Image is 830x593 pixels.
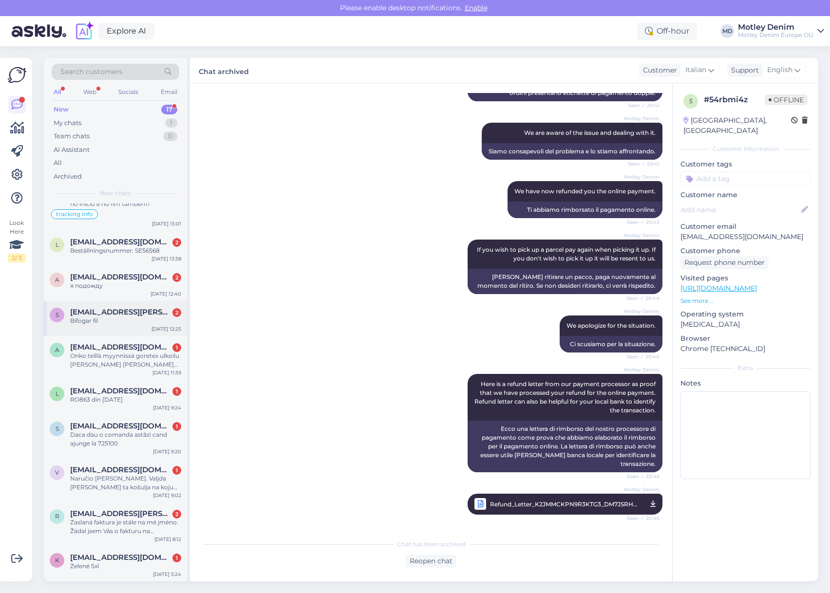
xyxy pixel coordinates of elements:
div: Off-hour [637,22,697,40]
div: AI Assistant [54,145,90,155]
div: я подожду [70,281,181,290]
span: Seen ✓ 20:44 [623,295,660,302]
div: 2 [172,510,181,519]
span: ahs.voutilainen@gmail.com [70,343,171,352]
div: Bifogar fil [70,316,181,325]
span: Here is a refund letter from our payment processor as proof that we have processed your refund fo... [474,380,657,414]
span: 5 [689,97,693,105]
span: Seen ✓ 20:46 [623,473,660,480]
span: a [55,276,59,283]
span: larsjohan1985@gmail.com [70,238,171,246]
div: Onko teillä myynnissä goretex ulkoilu [PERSON_NAME] [PERSON_NAME] 4xl tai 5xl [70,352,181,369]
a: Motley DenimMotley Denim Europe OÜ [738,23,824,39]
div: All [54,158,62,168]
div: 1 [172,466,181,475]
span: Motley Denim [623,308,660,315]
span: We are aware of the issue and dealing with it. [524,129,656,136]
span: Sosetutza@yahoo.com [70,422,171,430]
div: RO863 din [DATE] [70,395,181,404]
div: [DATE] 15:01 [152,220,181,227]
span: English [767,65,792,75]
span: We apologize for the situation. [566,322,656,329]
div: # 54rbmi4z [704,94,765,106]
span: l [56,390,59,397]
span: kapecka69@gmail.com [70,553,171,562]
div: Support [727,65,759,75]
a: Motley DenimRefund_Letter_K2JMMCKPN9R3KTG3_DM7JSRHJ46D249R9.pdfSeen ✓ 20:46 [468,494,662,515]
div: 2 / 3 [8,254,25,262]
p: Customer name [680,190,811,200]
span: Enable [462,3,490,12]
a: [URL][DOMAIN_NAME] [680,284,757,293]
p: See more ... [680,296,811,305]
div: 2 [172,238,181,247]
span: Motley Denim [623,486,660,493]
span: Seen ✓ 20:46 [623,512,660,524]
span: Motley Denim [623,115,660,122]
div: [DATE] 9:20 [153,448,181,455]
div: Customer information [680,145,811,153]
span: Seen ✓ 20:41 [623,102,660,109]
span: Refund_Letter_K2JMMCKPN9R3KTG3_DM7JSRHJ46D249R9.pdf [490,498,640,510]
span: We have now refunded you the online payment. [514,187,656,195]
span: svante.hjorth@gmail.com [70,308,171,316]
div: 1 [172,422,181,431]
span: tracking info [56,211,93,217]
div: Customer [639,65,677,75]
div: 0 [163,131,177,141]
div: New [54,105,69,114]
label: Chat archived [199,64,249,77]
div: Daca dau o comanda astăzi cand ajunge la 725100 [70,430,181,448]
p: Visited pages [680,273,811,283]
div: [DATE] 11:39 [152,369,181,376]
span: Search customers [60,67,122,77]
div: Zaslaná faktura je stále na mé jméno. Žádal jsem Vás o fakturu na společnost [PERSON_NAME] Habry ... [70,518,181,536]
div: Motley Denim Europe OÜ [738,31,813,39]
div: Look Here [8,219,25,262]
div: [DATE] 5:24 [153,571,181,578]
div: [PERSON_NAME] ritirare un pacco, paga nuovamente al momento del ritiro. Se non desideri ritirarlo... [468,269,662,294]
div: My chats [54,118,81,128]
span: Motley Denim [623,366,660,373]
div: Reopen chat [406,555,456,568]
span: Chat has been archived [397,540,466,549]
input: Add name [681,204,799,215]
input: Add a tag [680,171,811,186]
div: 2 [172,308,181,317]
span: If you wish to pick up a parcel pay again when picking it up. If you don't wish to pick it up it ... [477,246,657,262]
span: v [55,469,59,476]
span: s [56,311,59,318]
span: Offline [765,94,808,105]
span: Seen ✓ 20:44 [623,353,660,360]
span: k [55,556,59,564]
div: Socials [116,86,140,98]
div: [DATE] 8:12 [154,536,181,543]
span: radek.zeleny@strom.cz [70,509,171,518]
span: r [55,513,59,520]
p: Customer email [680,222,811,232]
div: Ecco una lettera di rimborso del nostro processore di pagamento come prova che abbiamo elaborato ... [468,421,662,472]
span: vzbole@gmail.com [70,465,171,474]
span: Motley Denim [623,232,660,239]
span: laslea_lucian@yahoo.com [70,387,171,395]
img: Askly Logo [8,66,26,84]
span: aoa261163@inbox.lv [70,273,171,281]
div: [DATE] 12:25 [151,325,181,333]
p: Browser [680,334,811,344]
a: Explore AI [98,23,154,39]
div: 17 [161,105,177,114]
div: Web [81,86,98,98]
div: MD [720,24,734,38]
div: 1 [172,343,181,352]
p: Customer phone [680,246,811,256]
p: Chrome [TECHNICAL_ID] [680,344,811,354]
p: [MEDICAL_DATA] [680,319,811,330]
div: 1 [172,387,181,396]
span: l [56,241,59,248]
div: 1 [165,118,177,128]
div: Team chats [54,131,90,141]
img: explore-ai [74,21,94,41]
div: Motley Denim [738,23,813,31]
div: Beställningsnummer: SE56568 [70,246,181,255]
div: All [52,86,63,98]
